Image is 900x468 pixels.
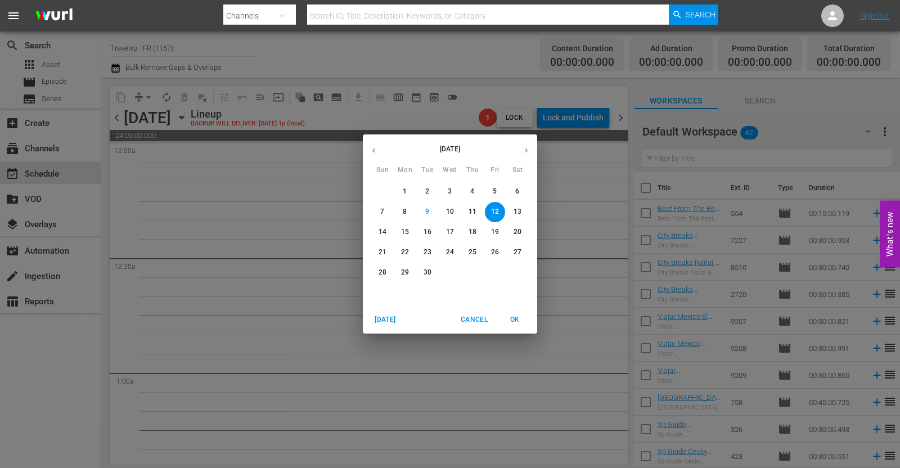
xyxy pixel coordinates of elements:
[462,165,483,176] span: Thu
[372,202,393,222] button: 7
[507,165,528,176] span: Sat
[379,268,386,277] p: 28
[395,165,415,176] span: Mon
[507,202,528,222] button: 13
[497,310,533,329] button: OK
[440,242,460,263] button: 24
[446,207,454,217] p: 10
[401,227,409,237] p: 15
[417,202,438,222] button: 9
[424,247,431,257] p: 23
[462,202,483,222] button: 11
[417,222,438,242] button: 16
[425,207,429,217] p: 9
[395,263,415,283] button: 29
[514,247,521,257] p: 27
[456,310,492,329] button: Cancel
[403,207,407,217] p: 8
[372,165,393,176] span: Sun
[395,182,415,202] button: 1
[485,182,505,202] button: 5
[462,222,483,242] button: 18
[417,182,438,202] button: 2
[462,242,483,263] button: 25
[401,247,409,257] p: 22
[469,207,476,217] p: 11
[395,202,415,222] button: 8
[403,187,407,196] p: 1
[469,227,476,237] p: 18
[367,310,403,329] button: [DATE]
[514,227,521,237] p: 20
[507,242,528,263] button: 27
[440,222,460,242] button: 17
[424,268,431,277] p: 30
[417,263,438,283] button: 30
[514,207,521,217] p: 13
[385,144,515,154] p: [DATE]
[491,227,499,237] p: 19
[372,314,399,326] span: [DATE]
[515,187,519,196] p: 6
[448,187,452,196] p: 3
[860,11,889,20] a: Sign Out
[425,187,429,196] p: 2
[424,227,431,237] p: 16
[380,207,384,217] p: 7
[379,227,386,237] p: 14
[485,242,505,263] button: 26
[7,9,20,22] span: menu
[27,3,81,29] img: ans4CAIJ8jUAAAAAAAAAAAAAAAAAAAAAAAAgQb4GAAAAAAAAAAAAAAAAAAAAAAAAJMjXAAAAAAAAAAAAAAAAAAAAAAAAgAT5G...
[372,222,393,242] button: 14
[491,247,499,257] p: 26
[440,202,460,222] button: 10
[507,222,528,242] button: 20
[470,187,474,196] p: 4
[395,242,415,263] button: 22
[401,268,409,277] p: 29
[507,182,528,202] button: 6
[493,187,497,196] p: 5
[469,247,476,257] p: 25
[379,247,386,257] p: 21
[686,4,715,25] span: Search
[372,263,393,283] button: 28
[440,182,460,202] button: 3
[417,242,438,263] button: 23
[880,201,900,268] button: Open Feedback Widget
[446,227,454,237] p: 17
[395,222,415,242] button: 15
[485,222,505,242] button: 19
[461,314,488,326] span: Cancel
[417,165,438,176] span: Tue
[446,247,454,257] p: 24
[440,165,460,176] span: Wed
[485,202,505,222] button: 12
[491,207,499,217] p: 12
[501,314,528,326] span: OK
[485,165,505,176] span: Fri
[372,242,393,263] button: 21
[462,182,483,202] button: 4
